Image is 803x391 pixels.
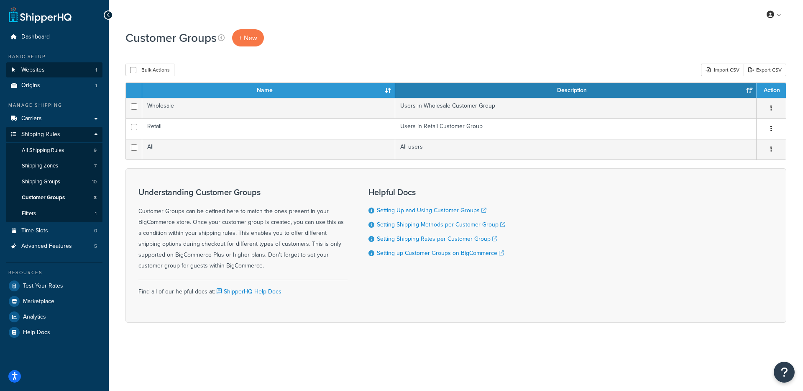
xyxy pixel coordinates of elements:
[23,314,46,321] span: Analytics
[9,6,72,23] a: ShipperHQ Home
[94,243,97,250] span: 5
[95,82,97,89] span: 1
[6,309,102,324] a: Analytics
[6,158,102,174] li: Shipping Zones
[6,206,102,221] a: Filters 1
[94,227,97,234] span: 0
[744,64,786,76] a: Export CSV
[21,131,60,138] span: Shipping Rules
[21,82,40,89] span: Origins
[239,33,257,43] span: + New
[377,234,497,243] a: Setting Shipping Rates per Customer Group
[395,118,757,139] td: Users in Retail Customer Group
[6,143,102,158] li: All Shipping Rules
[232,29,264,46] a: + New
[6,239,102,254] a: Advanced Features 5
[6,78,102,93] a: Origins 1
[22,210,36,217] span: Filters
[6,206,102,221] li: Filters
[6,111,102,126] a: Carriers
[23,329,50,336] span: Help Docs
[142,118,395,139] td: Retail
[377,220,505,229] a: Setting Shipping Methods per Customer Group
[138,188,348,271] div: Customer Groups can be defined here to match the ones present in your BigCommerce store. Once you...
[6,127,102,142] a: Shipping Rules
[6,53,102,60] div: Basic Setup
[21,243,72,250] span: Advanced Features
[21,115,42,122] span: Carriers
[6,174,102,190] li: Shipping Groups
[377,249,504,257] a: Setting up Customer Groups on BigCommerce
[142,83,395,98] th: Name: activate to sort column ascending
[22,178,60,185] span: Shipping Groups
[21,227,48,234] span: Time Slots
[6,143,102,158] a: All Shipping Rules 9
[395,98,757,118] td: Users in Wholesale Customer Group
[125,64,174,76] button: Bulk Actions
[138,188,348,197] h3: Understanding Customer Groups
[138,280,348,297] div: Find all of our helpful docs at:
[377,206,486,215] a: Setting Up and Using Customer Groups
[6,174,102,190] a: Shipping Groups 10
[6,62,102,78] li: Websites
[774,362,795,383] button: Open Resource Center
[701,64,744,76] div: Import CSV
[395,139,757,159] td: All users
[22,162,58,170] span: Shipping Zones
[22,194,65,201] span: Customer Groups
[95,210,97,217] span: 1
[6,325,102,340] a: Help Docs
[22,147,64,154] span: All Shipping Rules
[94,162,97,170] span: 7
[6,158,102,174] a: Shipping Zones 7
[6,78,102,93] li: Origins
[21,67,45,74] span: Websites
[94,194,97,201] span: 3
[23,298,54,305] span: Marketplace
[94,147,97,154] span: 9
[6,190,102,206] li: Customer Groups
[142,139,395,159] td: All
[215,287,281,296] a: ShipperHQ Help Docs
[142,98,395,118] td: Wholesale
[6,278,102,293] a: Test Your Rates
[95,67,97,74] span: 1
[757,83,786,98] th: Action
[6,62,102,78] a: Websites 1
[6,239,102,254] li: Advanced Features
[92,178,97,185] span: 10
[6,269,102,276] div: Resources
[6,223,102,239] a: Time Slots 0
[6,294,102,309] a: Marketplace
[6,190,102,206] a: Customer Groups 3
[368,188,505,197] h3: Helpful Docs
[395,83,757,98] th: Description: activate to sort column ascending
[23,283,63,290] span: Test Your Rates
[6,223,102,239] li: Time Slots
[6,102,102,109] div: Manage Shipping
[125,30,217,46] h1: Customer Groups
[21,33,50,41] span: Dashboard
[6,29,102,45] a: Dashboard
[6,127,102,222] li: Shipping Rules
